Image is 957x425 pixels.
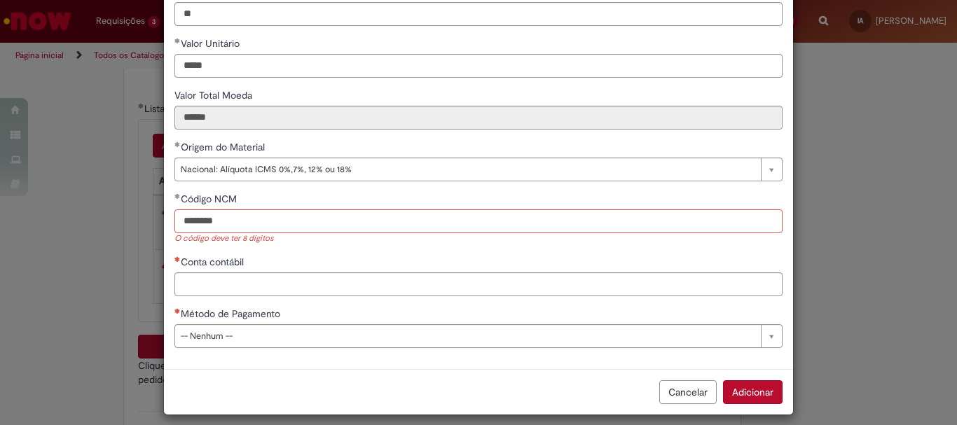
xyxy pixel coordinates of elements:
[181,37,242,50] span: Valor Unitário
[181,325,754,347] span: -- Nenhum --
[181,141,268,153] span: Origem do Material
[181,158,754,181] span: Nacional: Alíquota ICMS 0%,7%, 12% ou 18%
[174,308,181,314] span: Necessários
[174,106,783,130] input: Valor Total Moeda
[659,380,717,404] button: Cancelar
[181,307,283,320] span: Método de Pagamento
[174,54,783,78] input: Valor Unitário
[174,256,181,262] span: Necessários
[723,380,783,404] button: Adicionar
[174,141,181,147] span: Obrigatório Preenchido
[174,233,783,245] div: O código deve ter 8 dígitos
[174,38,181,43] span: Obrigatório Preenchido
[181,193,240,205] span: Código NCM
[174,89,255,102] span: Somente leitura - Valor Total Moeda
[174,2,783,26] input: Quantidade
[174,193,181,199] span: Obrigatório Preenchido
[181,256,247,268] span: Conta contábil
[174,272,783,296] input: Conta contábil
[174,209,783,233] input: Código NCM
